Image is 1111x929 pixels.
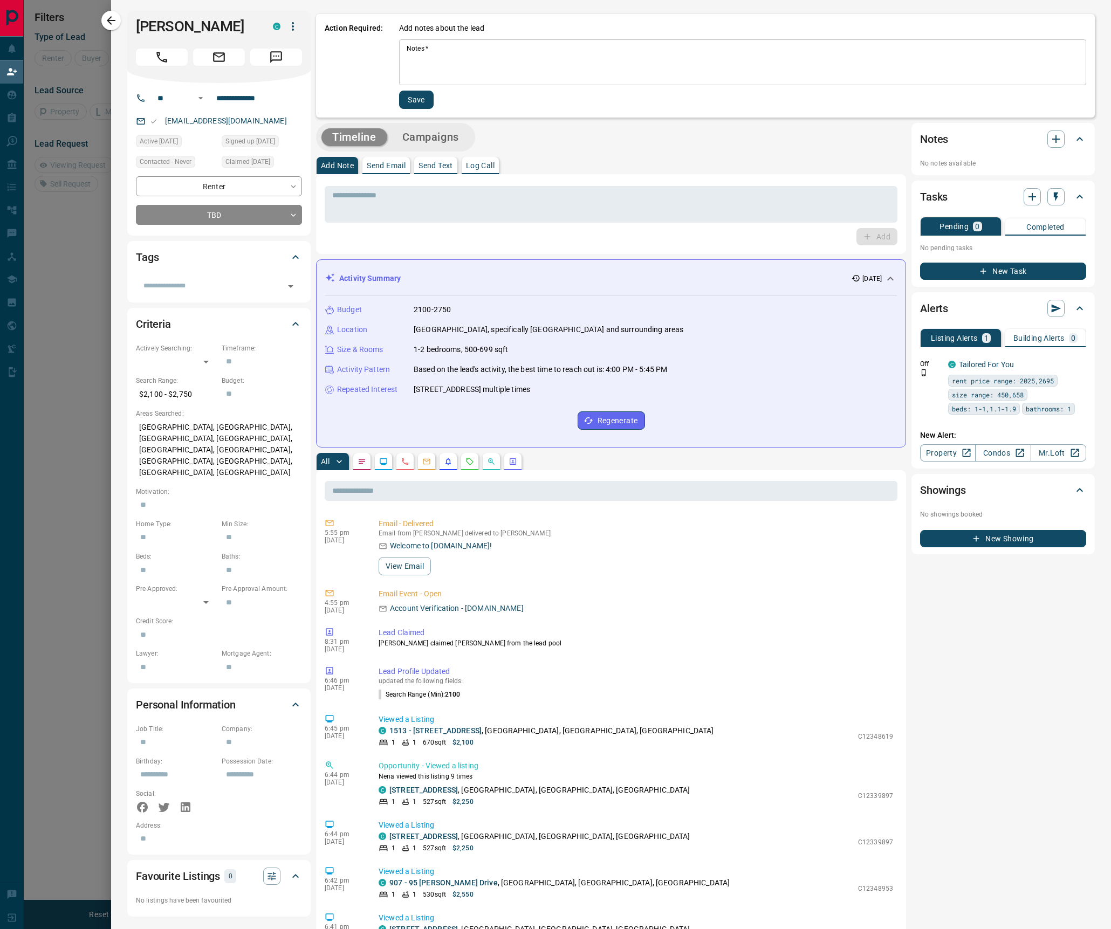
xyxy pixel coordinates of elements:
p: [DATE] [325,536,362,544]
svg: Opportunities [487,457,496,466]
span: rent price range: 2025,2695 [952,375,1054,386]
p: 1 [392,738,395,747]
p: Opportunity - Viewed a listing [379,760,893,772]
a: Mr.Loft [1031,444,1086,462]
p: [DATE] [325,884,362,892]
p: 670 sqft [423,738,446,747]
div: condos.ca [379,727,386,734]
p: 6:44 pm [325,771,362,779]
h2: Showings [920,481,966,499]
p: Welcome to [DOMAIN_NAME]! [390,540,492,552]
span: Call [136,49,188,66]
p: Off [920,359,942,369]
span: Message [250,49,302,66]
svg: Push Notification Only [920,369,928,376]
h2: Notes [920,130,948,148]
p: Size & Rooms [337,344,383,355]
p: Log Call [466,162,495,169]
p: Motivation: [136,487,302,497]
p: [DATE] [325,779,362,786]
h2: Tags [136,249,159,266]
p: Actively Searching: [136,343,216,353]
h2: Alerts [920,300,948,317]
span: Contacted - Never [140,156,191,167]
p: Home Type: [136,519,216,529]
p: Send Email [367,162,406,169]
span: Email [193,49,245,66]
svg: Emails [422,457,431,466]
p: [DATE] [862,274,882,284]
a: 1513 - [STREET_ADDRESS] [389,726,482,735]
a: [STREET_ADDRESS] [389,832,458,841]
p: 1 [392,843,395,853]
p: Search Range (Min) : [379,690,461,699]
p: Email - Delivered [379,518,893,529]
p: Budget: [222,376,302,386]
p: Pending [939,223,969,230]
div: Notes [920,126,1086,152]
p: 1 [392,890,395,899]
p: updated the following fields: [379,677,893,685]
p: Account Verification - [DOMAIN_NAME] [390,603,524,614]
span: 2100 [445,691,460,698]
p: Address: [136,821,302,830]
p: Activity Pattern [337,364,390,375]
p: No showings booked [920,510,1086,519]
p: Action Required: [325,23,383,109]
p: Activity Summary [339,273,401,284]
p: $2,100 [452,738,474,747]
a: Condos [975,444,1031,462]
p: Baths: [222,552,302,561]
p: 4:55 pm [325,599,362,607]
p: Credit Score: [136,616,302,626]
h2: Tasks [920,188,948,205]
p: [DATE] [325,732,362,740]
p: All [321,458,330,465]
p: 2100-2750 [414,304,451,315]
p: [DATE] [325,645,362,653]
p: , [GEOGRAPHIC_DATA], [GEOGRAPHIC_DATA], [GEOGRAPHIC_DATA] [389,877,730,889]
button: Open [283,279,298,294]
p: No pending tasks [920,240,1086,256]
button: Timeline [321,128,387,146]
p: Completed [1026,223,1065,231]
p: 0 [975,223,979,230]
p: Send Text [419,162,453,169]
p: Pre-Approval Amount: [222,584,302,594]
p: [STREET_ADDRESS] multiple times [414,384,530,395]
p: 1 [413,797,416,807]
p: $2,550 [452,890,474,899]
div: Personal Information [136,692,302,718]
p: 6:42 pm [325,877,362,884]
p: [DATE] [325,838,362,845]
p: 527 sqft [423,843,446,853]
p: , [GEOGRAPHIC_DATA], [GEOGRAPHIC_DATA], [GEOGRAPHIC_DATA] [389,831,690,842]
p: C12348619 [858,732,893,741]
p: No notes available [920,159,1086,168]
p: Pre-Approved: [136,584,216,594]
button: Campaigns [392,128,470,146]
p: [GEOGRAPHIC_DATA], specifically [GEOGRAPHIC_DATA] and surrounding areas [414,324,683,335]
button: Regenerate [578,411,645,430]
p: Building Alerts [1013,334,1065,342]
p: $2,250 [452,843,474,853]
div: condos.ca [379,786,386,794]
h1: [PERSON_NAME] [136,18,257,35]
p: 5:55 pm [325,529,362,536]
div: Activity Summary[DATE] [325,269,897,288]
div: Alerts [920,295,1086,321]
p: Listing Alerts [931,334,978,342]
p: Add notes about the lead [399,23,484,34]
div: condos.ca [948,361,956,368]
p: Viewed a Listing [379,714,893,725]
p: 1 [413,890,416,899]
p: Based on the lead's activity, the best time to reach out is: 4:00 PM - 5:45 PM [414,364,667,375]
svg: Agent Actions [509,457,517,466]
p: Timeframe: [222,343,302,353]
p: 1 [984,334,989,342]
svg: Calls [401,457,409,466]
button: View Email [379,557,431,575]
p: $2,250 [452,797,474,807]
button: New Showing [920,530,1086,547]
p: [GEOGRAPHIC_DATA], [GEOGRAPHIC_DATA], [GEOGRAPHIC_DATA], [GEOGRAPHIC_DATA], [GEOGRAPHIC_DATA], [G... [136,418,302,481]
